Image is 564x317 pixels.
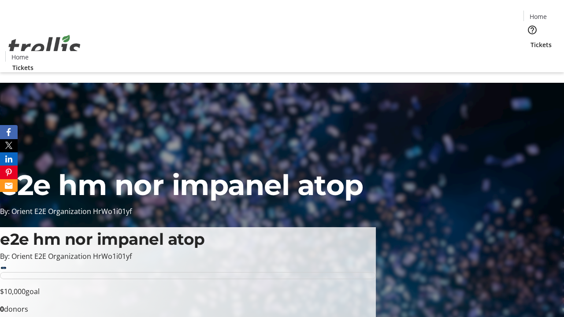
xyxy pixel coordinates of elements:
[524,12,552,21] a: Home
[12,63,33,72] span: Tickets
[523,49,541,67] button: Cart
[523,21,541,39] button: Help
[523,40,559,49] a: Tickets
[11,52,29,62] span: Home
[6,52,34,62] a: Home
[531,40,552,49] span: Tickets
[530,12,547,21] span: Home
[5,63,41,72] a: Tickets
[5,25,84,69] img: Orient E2E Organization HrWo1i01yf's Logo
